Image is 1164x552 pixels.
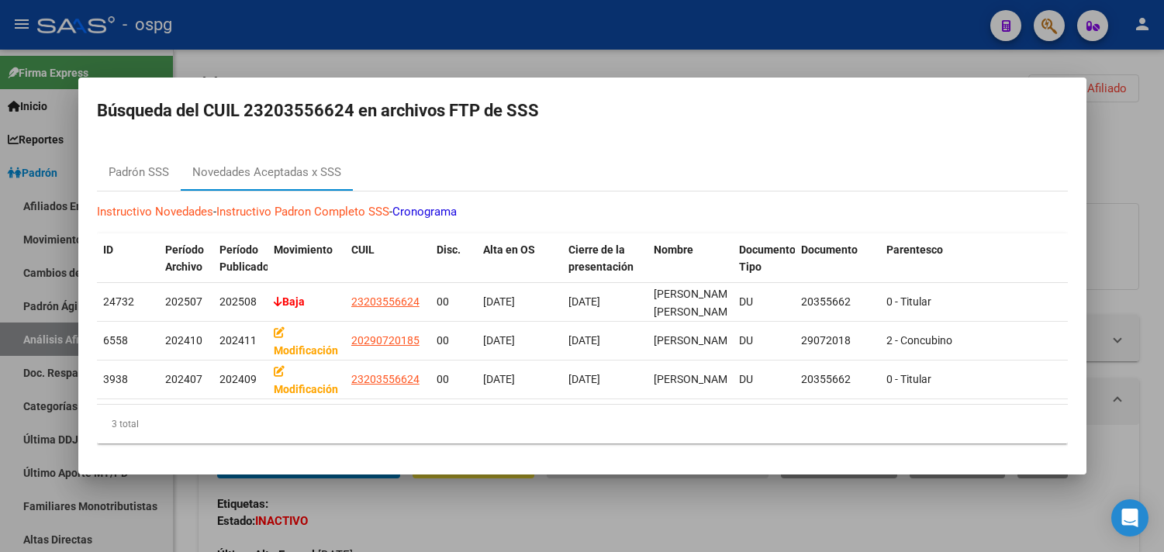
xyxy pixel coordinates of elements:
[97,405,1068,443] div: 3 total
[483,373,515,385] span: [DATE]
[886,295,931,308] span: 0 - Titular
[103,373,128,385] span: 3938
[437,332,471,350] div: 00
[437,243,461,256] span: Disc.
[568,243,634,274] span: Cierre de la presentación
[216,205,389,219] a: Instructivo Padron Completo SSS
[880,233,1066,302] datatable-header-cell: Parentesco
[801,293,874,311] div: 20355662
[213,233,268,302] datatable-header-cell: Período Publicado
[1111,499,1148,536] div: Open Intercom Messenger
[274,365,338,395] strong: Modificación
[345,233,430,302] datatable-header-cell: CUIL
[430,233,477,302] datatable-header-cell: Disc.
[654,334,737,347] span: [PERSON_NAME]
[437,371,471,388] div: 00
[568,295,600,308] span: [DATE]
[103,243,113,256] span: ID
[654,373,737,385] span: [PERSON_NAME]
[483,295,515,308] span: [DATE]
[801,332,874,350] div: 29072018
[274,243,333,256] span: Movimiento
[437,293,471,311] div: 00
[159,233,213,302] datatable-header-cell: Período Archivo
[733,233,795,302] datatable-header-cell: Documento Tipo
[165,295,202,308] span: 202507
[165,243,204,274] span: Período Archivo
[648,233,733,302] datatable-header-cell: Nombre
[568,334,600,347] span: [DATE]
[97,203,1068,221] p: - -
[165,334,202,347] span: 202410
[477,233,562,302] datatable-header-cell: Alta en OS
[192,164,341,181] div: Novedades Aceptadas x SSS
[654,288,737,318] span: [PERSON_NAME] [PERSON_NAME]
[886,373,931,385] span: 0 - Titular
[739,371,789,388] div: DU
[351,243,375,256] span: CUIL
[274,295,305,308] strong: Baja
[351,373,420,385] span: 23203556624
[739,332,789,350] div: DU
[739,243,796,274] span: Documento Tipo
[801,243,858,256] span: Documento
[392,205,457,219] a: Cronograma
[654,243,693,256] span: Nombre
[109,164,169,181] div: Padrón SSS
[351,295,420,308] span: 23203556624
[795,233,880,302] datatable-header-cell: Documento
[219,334,257,347] span: 202411
[219,295,257,308] span: 202508
[97,96,1068,126] h2: Búsqueda del CUIL 23203556624 en archivos FTP de SSS
[97,205,213,219] a: Instructivo Novedades
[97,233,159,302] datatable-header-cell: ID
[219,373,257,385] span: 202409
[886,243,943,256] span: Parentesco
[219,243,269,274] span: Período Publicado
[886,334,952,347] span: 2 - Concubino
[103,334,128,347] span: 6558
[268,233,345,302] datatable-header-cell: Movimiento
[351,334,420,347] span: 20290720185
[568,373,600,385] span: [DATE]
[739,293,789,311] div: DU
[483,334,515,347] span: [DATE]
[562,233,648,302] datatable-header-cell: Cierre de la presentación
[801,371,874,388] div: 20355662
[165,373,202,385] span: 202407
[274,326,338,357] strong: Modificación
[103,295,134,308] span: 24732
[483,243,535,256] span: Alta en OS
